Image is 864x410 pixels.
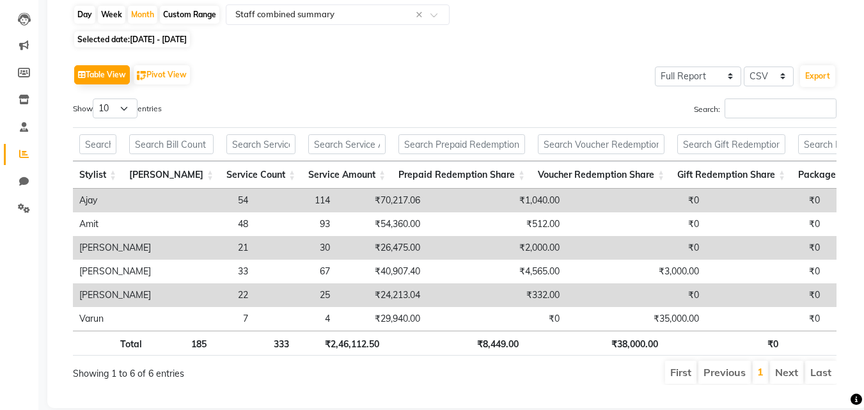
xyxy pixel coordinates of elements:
[664,331,785,356] th: ₹0
[705,236,826,260] td: ₹0
[295,331,386,356] th: ₹2,46,112.50
[705,260,826,283] td: ₹0
[566,212,705,236] td: ₹0
[427,212,566,236] td: ₹512.00
[725,99,837,118] input: Search:
[129,134,214,154] input: Search Bill Count
[694,99,837,118] label: Search:
[677,134,785,154] input: Search Gift Redemption Share
[157,260,255,283] td: 33
[757,365,764,378] a: 1
[566,260,705,283] td: ₹3,000.00
[73,331,148,356] th: Total
[255,189,336,212] td: 114
[336,189,427,212] td: ₹70,217.06
[74,6,95,24] div: Day
[336,307,427,331] td: ₹29,940.00
[226,134,295,154] input: Search Service Count
[336,236,427,260] td: ₹26,475.00
[525,331,664,356] th: ₹38,000.00
[427,260,566,283] td: ₹4,565.00
[74,31,190,47] span: Selected date:
[531,161,671,189] th: Voucher Redemption Share: activate to sort column ascending
[73,189,157,212] td: Ajay
[416,8,427,22] span: Clear all
[427,189,566,212] td: ₹1,040.00
[705,212,826,236] td: ₹0
[157,307,255,331] td: 7
[148,331,213,356] th: 185
[302,161,392,189] th: Service Amount: activate to sort column ascending
[336,212,427,236] td: ₹54,360.00
[705,307,826,331] td: ₹0
[255,236,336,260] td: 30
[255,212,336,236] td: 93
[427,307,566,331] td: ₹0
[73,260,157,283] td: [PERSON_NAME]
[427,236,566,260] td: ₹2,000.00
[73,307,157,331] td: Varun
[386,331,525,356] th: ₹8,449.00
[73,236,157,260] td: [PERSON_NAME]
[800,65,835,87] button: Export
[255,307,336,331] td: 4
[566,189,705,212] td: ₹0
[123,161,220,189] th: Bill Count: activate to sort column ascending
[336,283,427,307] td: ₹24,213.04
[130,35,187,44] span: [DATE] - [DATE]
[157,236,255,260] td: 21
[705,283,826,307] td: ₹0
[128,6,157,24] div: Month
[73,212,157,236] td: Amit
[98,6,125,24] div: Week
[255,283,336,307] td: 25
[671,161,792,189] th: Gift Redemption Share: activate to sort column ascending
[73,283,157,307] td: [PERSON_NAME]
[134,65,190,84] button: Pivot View
[336,260,427,283] td: ₹40,907.40
[79,134,116,154] input: Search Stylist
[308,134,386,154] input: Search Service Amount
[73,359,380,381] div: Showing 1 to 6 of 6 entries
[73,99,162,118] label: Show entries
[213,331,295,356] th: 333
[220,161,302,189] th: Service Count: activate to sort column ascending
[392,161,531,189] th: Prepaid Redemption Share: activate to sort column ascending
[93,99,137,118] select: Showentries
[538,134,664,154] input: Search Voucher Redemption Share
[74,65,130,84] button: Table View
[705,189,826,212] td: ₹0
[160,6,219,24] div: Custom Range
[157,212,255,236] td: 48
[427,283,566,307] td: ₹332.00
[566,283,705,307] td: ₹0
[255,260,336,283] td: 67
[566,236,705,260] td: ₹0
[398,134,525,154] input: Search Prepaid Redemption Share
[137,71,146,81] img: pivot.png
[73,161,123,189] th: Stylist: activate to sort column ascending
[566,307,705,331] td: ₹35,000.00
[157,189,255,212] td: 54
[157,283,255,307] td: 22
